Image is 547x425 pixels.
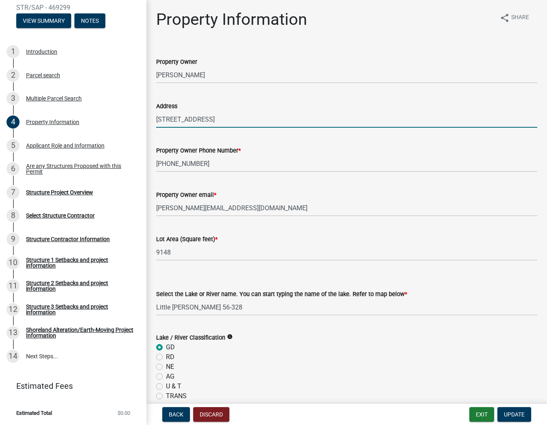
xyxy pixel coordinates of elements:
label: Select the Lake or River name. You can start typing the name of the lake. Refer to map below [156,292,407,297]
button: Discard [193,407,229,422]
button: Exit [469,407,494,422]
label: U & T [166,381,181,391]
i: share [500,13,510,23]
div: 9 [7,233,20,246]
span: Update [504,411,525,418]
label: NE [166,362,174,372]
span: STR/SAP - 469299 [16,4,130,11]
wm-modal-confirm: Summary [16,18,71,25]
div: Parcel search [26,72,60,78]
div: 2 [7,69,20,82]
div: 3 [7,92,20,105]
a: Estimated Fees [7,378,133,394]
button: Back [162,407,190,422]
div: Introduction [26,49,57,54]
label: GD [166,342,175,352]
i: info [227,334,233,340]
div: 12 [7,303,20,316]
label: Address [156,104,177,109]
div: Structure 1 Setbacks and project information [26,257,133,268]
label: Property Owner Phone Number [156,148,241,154]
div: Structure Project Overview [26,190,93,195]
div: Are any Structures Proposed with this Permit [26,163,133,174]
span: $0.00 [118,410,130,416]
wm-modal-confirm: Notes [74,18,105,25]
div: 10 [7,256,20,269]
h1: Property Information [156,10,307,29]
div: 5 [7,139,20,152]
div: 1 [7,45,20,58]
button: View Summary [16,13,71,28]
div: Property Information [26,119,79,125]
div: Structure Contractor Information [26,236,110,242]
div: 13 [7,326,20,339]
span: Estimated Total [16,410,52,416]
div: Applicant Role and Information [26,143,105,148]
label: Lot Area (Square feet) [156,237,218,242]
div: 14 [7,350,20,363]
div: 11 [7,279,20,292]
label: Lake / River Classification [156,335,225,341]
button: shareShare [493,10,536,26]
div: Structure 3 Setbacks and project information [26,304,133,315]
button: Notes [74,13,105,28]
div: Structure 2 Setbacks and project information [26,280,133,292]
div: 6 [7,162,20,175]
div: Select Structure Contractor [26,213,95,218]
div: 7 [7,186,20,199]
span: Back [169,411,183,418]
div: Multiple Parcel Search [26,96,82,101]
label: TRANS [166,391,187,401]
label: Property Owner [156,59,197,65]
div: 4 [7,116,20,129]
button: Update [497,407,531,422]
label: Property Owner email [156,192,216,198]
span: Share [511,13,529,23]
label: AG [166,372,174,381]
div: 8 [7,209,20,222]
label: RD [166,352,174,362]
div: Shoreland Alteration/Earth-Moving Project Information [26,327,133,338]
